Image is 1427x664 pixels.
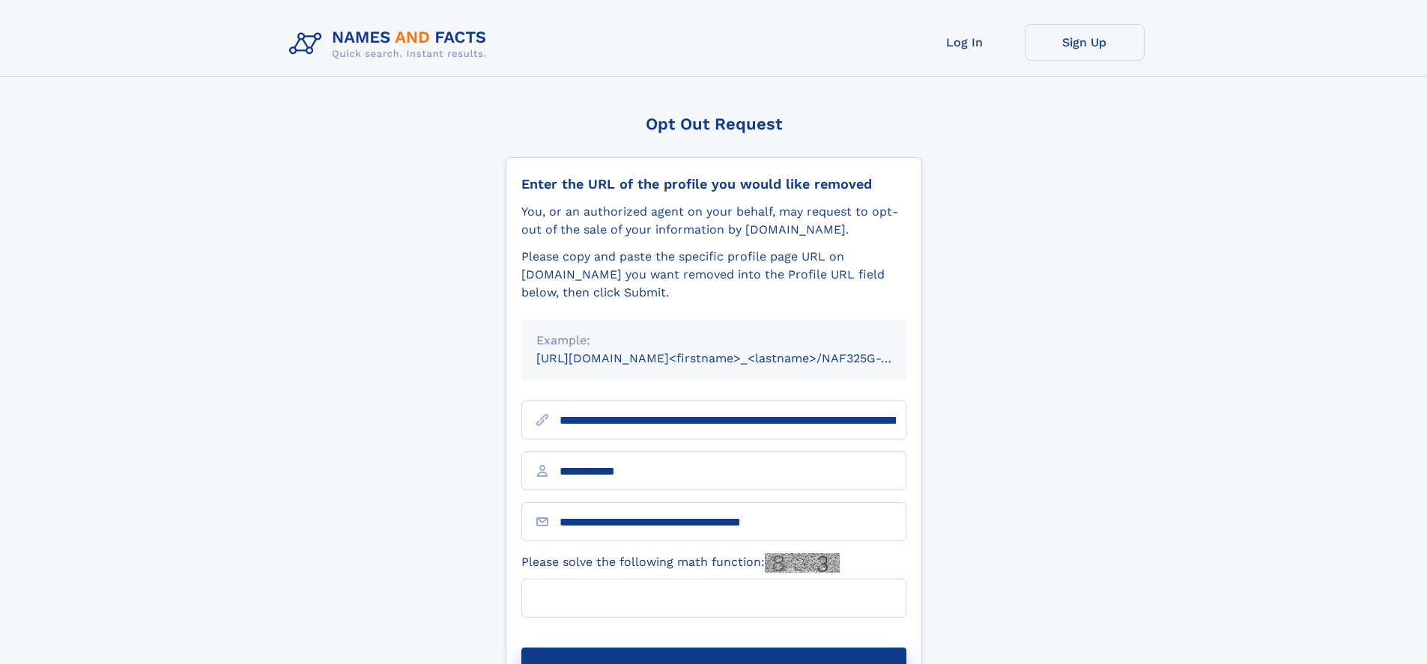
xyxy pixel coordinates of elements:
[521,203,906,239] div: You, or an authorized agent on your behalf, may request to opt-out of the sale of your informatio...
[1025,24,1145,61] a: Sign Up
[905,24,1025,61] a: Log In
[283,24,499,64] img: Logo Names and Facts
[521,248,906,302] div: Please copy and paste the specific profile page URL on [DOMAIN_NAME] you want removed into the Pr...
[521,176,906,192] div: Enter the URL of the profile you would like removed
[506,115,922,133] div: Opt Out Request
[521,553,840,573] label: Please solve the following math function:
[536,332,891,350] div: Example:
[536,351,935,365] small: [URL][DOMAIN_NAME]<firstname>_<lastname>/NAF325G-xxxxxxxx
